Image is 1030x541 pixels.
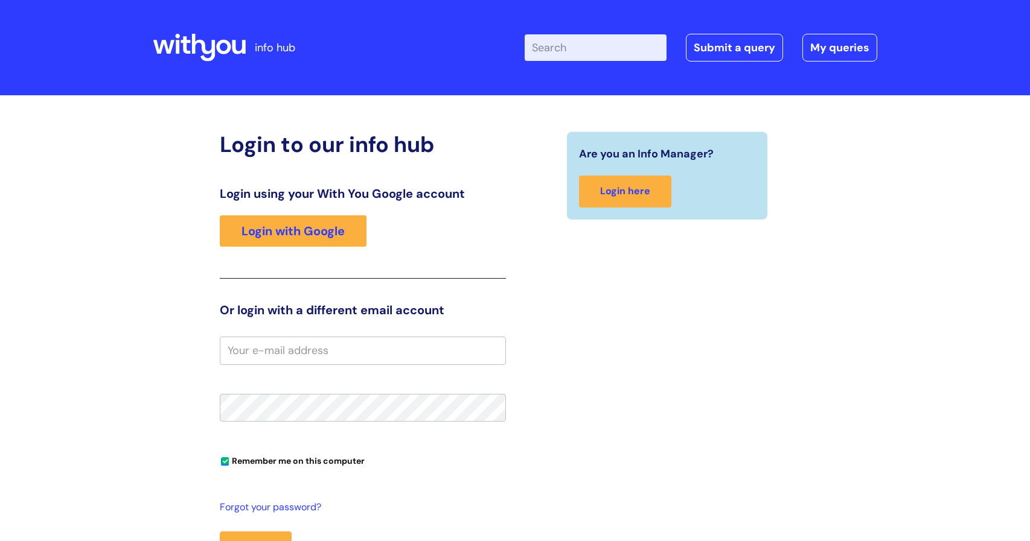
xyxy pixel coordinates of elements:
div: You can uncheck this option if you're logging in from a shared device [220,451,506,470]
a: Submit a query [686,34,783,62]
h2: Login to our info hub [220,131,506,157]
p: info hub [255,38,295,57]
input: Your e-mail address [220,337,506,364]
h3: Or login with a different email account [220,303,506,317]
input: Remember me on this computer [221,458,229,466]
input: Search [525,34,667,61]
a: Login with Google [220,215,366,247]
label: Remember me on this computer [220,453,365,466]
a: My queries [802,34,877,62]
a: Login here [579,176,671,207]
h3: Login using your With You Google account [220,186,506,201]
span: Are you an Info Manager? [579,144,714,163]
a: Forgot your password? [220,499,500,516]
